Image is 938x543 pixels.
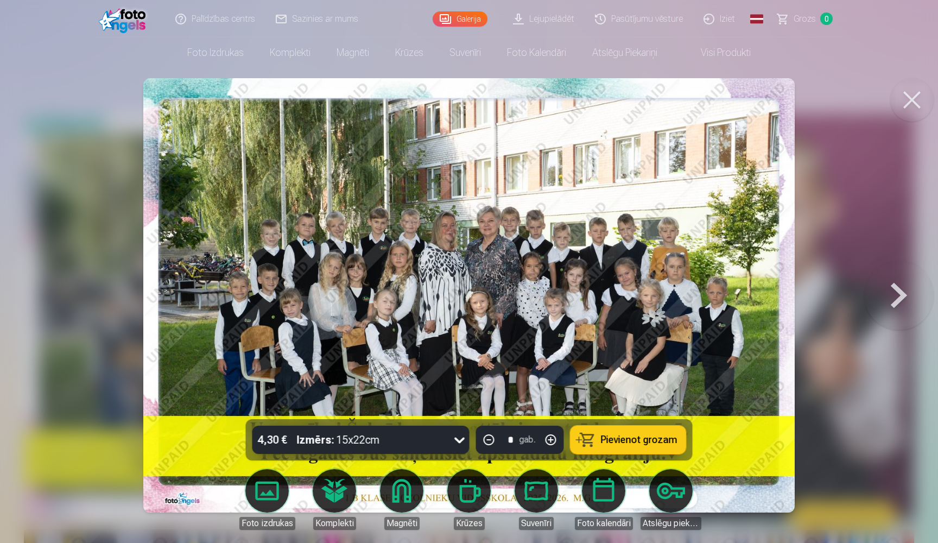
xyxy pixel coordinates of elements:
span: 0 [820,12,833,25]
div: Magnēti [384,517,420,530]
strong: Izmērs : [297,432,334,447]
a: Krūzes [439,469,499,530]
a: Atslēgu piekariņi [579,37,670,68]
a: Atslēgu piekariņi [641,469,701,530]
img: /fa1 [99,4,150,33]
a: Suvenīri [436,37,494,68]
div: 4,30 € [252,426,293,454]
span: Grozs [794,12,816,26]
div: Komplekti [313,517,356,530]
a: Krūzes [382,37,436,68]
a: Visi produkti [670,37,764,68]
a: Foto kalendāri [573,469,634,530]
a: Foto kalendāri [494,37,579,68]
a: Magnēti [371,469,432,530]
a: Foto izdrukas [174,37,257,68]
a: Magnēti [324,37,382,68]
button: Pievienot grozam [571,426,686,454]
div: Atslēgu piekariņi [641,517,701,530]
a: Galerija [433,11,487,27]
a: Komplekti [304,469,365,530]
div: Krūzes [454,517,485,530]
div: Foto izdrukas [239,517,295,530]
div: gab. [519,433,536,446]
span: Pievienot grozam [601,435,677,445]
div: Foto kalendāri [575,517,633,530]
a: Suvenīri [506,469,567,530]
div: Suvenīri [519,517,554,530]
a: Komplekti [257,37,324,68]
a: Foto izdrukas [237,469,297,530]
div: 15x22cm [297,426,380,454]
